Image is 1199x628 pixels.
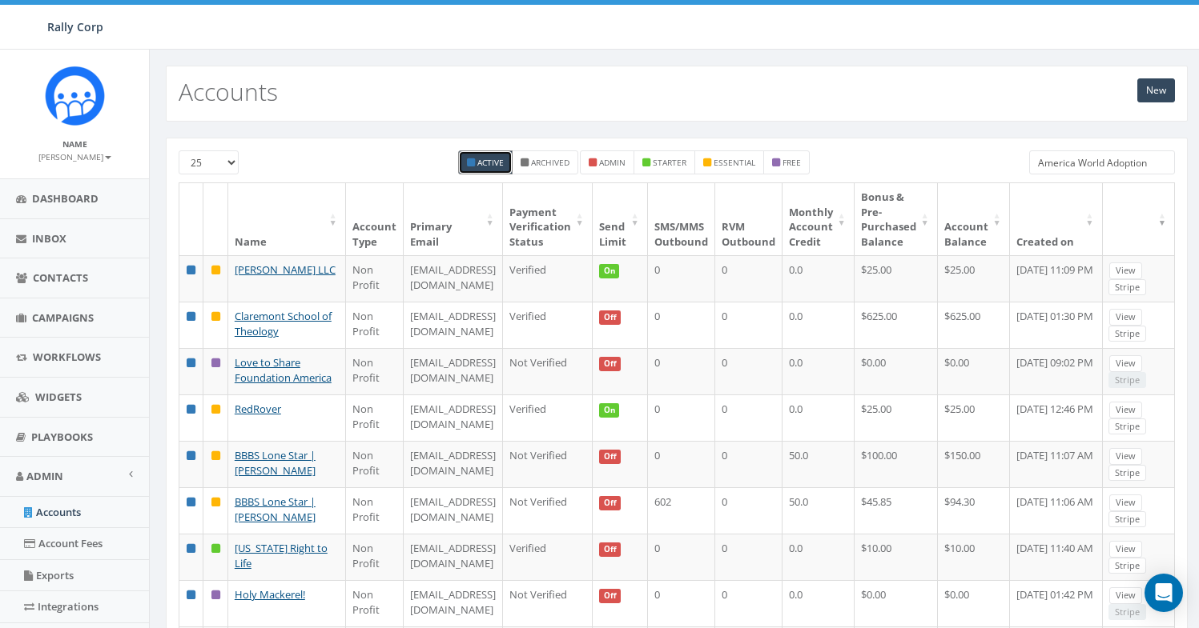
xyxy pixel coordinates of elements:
[1109,541,1142,558] a: View
[35,390,82,404] span: Widgets
[346,183,404,255] th: Account Type
[783,183,855,255] th: Monthly Account Credit: activate to sort column ascending
[715,302,783,348] td: 0
[648,302,715,348] td: 0
[235,587,305,602] a: Holy Mackerel!
[648,183,715,255] th: SMS/MMS Outbound
[1145,574,1183,612] div: Open Intercom Messenger
[33,350,101,364] span: Workflows
[503,487,593,534] td: Not Verified
[938,487,1010,534] td: $94.30
[599,403,620,418] span: On
[235,541,328,570] a: [US_STATE] Right to Life
[1109,448,1142,465] a: View
[715,487,783,534] td: 0
[715,183,783,255] th: RVM Outbound
[593,183,648,255] th: Send Limit: activate to sort column ascending
[648,255,715,302] td: 0
[235,448,316,478] a: BBBS Lone Star | [PERSON_NAME]
[783,302,855,348] td: 0.0
[599,264,620,278] span: On
[855,302,938,348] td: $625.00
[1108,511,1146,528] a: Stripe
[1108,326,1146,342] a: Stripe
[32,191,99,206] span: Dashboard
[783,580,855,626] td: 0.0
[531,157,569,168] small: Archived
[1029,150,1175,174] input: Type to search
[404,394,503,441] td: [EMAIL_ADDRESS][DOMAIN_NAME]
[1010,255,1103,302] td: [DATE] 11:09 PM
[714,157,755,168] small: essential
[938,255,1010,302] td: $25.00
[648,487,715,534] td: 602
[26,469,63,483] span: Admin
[783,487,855,534] td: 50.0
[32,231,66,246] span: Inbox
[47,19,103,34] span: Rally Corp
[404,183,503,255] th: Primary Email : activate to sort column ascending
[1109,262,1142,279] a: View
[503,441,593,487] td: Not Verified
[938,441,1010,487] td: $150.00
[715,580,783,626] td: 0
[1010,580,1103,626] td: [DATE] 01:42 PM
[599,310,622,325] span: Off
[1108,279,1146,296] a: Stripe
[938,302,1010,348] td: $625.00
[1010,394,1103,441] td: [DATE] 12:46 PM
[38,149,111,163] a: [PERSON_NAME]
[1108,465,1146,482] a: Stripe
[1108,418,1146,435] a: Stripe
[1109,587,1142,604] a: View
[855,348,938,394] td: $0.00
[599,450,622,464] span: Off
[62,138,87,150] small: Name
[715,394,783,441] td: 0
[31,430,93,444] span: Playbooks
[1108,558,1146,574] a: Stripe
[938,394,1010,441] td: $25.00
[1109,309,1142,326] a: View
[648,394,715,441] td: 0
[783,157,801,168] small: free
[45,66,105,126] img: Icon_1.png
[653,157,686,168] small: starter
[855,255,938,302] td: $25.00
[1010,487,1103,534] td: [DATE] 11:06 AM
[715,534,783,580] td: 0
[235,402,281,416] a: RedRover
[503,394,593,441] td: Verified
[1010,534,1103,580] td: [DATE] 11:40 AM
[503,183,593,255] th: Payment Verification Status : activate to sort column ascending
[346,255,404,302] td: Non Profit
[404,534,503,580] td: [EMAIL_ADDRESS][DOMAIN_NAME]
[346,441,404,487] td: Non Profit
[346,348,404,394] td: Non Profit
[346,302,404,348] td: Non Profit
[783,534,855,580] td: 0.0
[855,487,938,534] td: $45.85
[599,496,622,510] span: Off
[235,355,332,385] a: Love to Share Foundation America
[235,494,316,524] a: BBBS Lone Star | [PERSON_NAME]
[503,348,593,394] td: Not Verified
[235,309,332,338] a: Claremont School of Theology
[38,151,111,162] small: [PERSON_NAME]
[599,589,622,603] span: Off
[855,394,938,441] td: $25.00
[1109,494,1142,511] a: View
[33,270,88,285] span: Contacts
[599,357,622,371] span: Off
[404,580,503,626] td: [EMAIL_ADDRESS][DOMAIN_NAME]
[1010,348,1103,394] td: [DATE] 09:02 PM
[32,310,94,325] span: Campaigns
[1109,402,1142,418] a: View
[503,580,593,626] td: Not Verified
[346,580,404,626] td: Non Profit
[783,441,855,487] td: 50.0
[855,534,938,580] td: $10.00
[503,302,593,348] td: Verified
[228,183,346,255] th: Name: activate to sort column ascending
[783,394,855,441] td: 0.0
